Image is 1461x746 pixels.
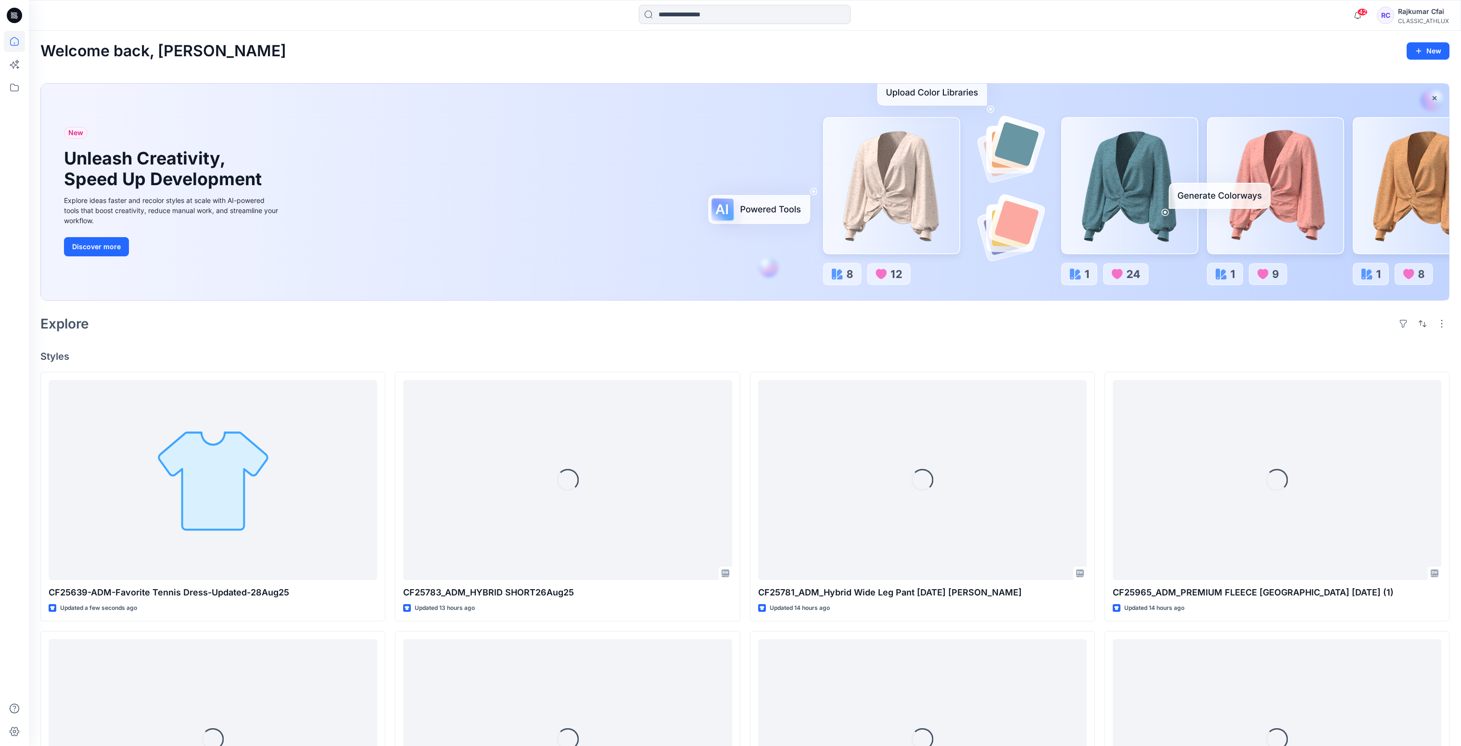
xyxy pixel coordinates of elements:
[770,603,830,613] p: Updated 14 hours ago
[64,237,280,256] a: Discover more
[758,586,1087,599] p: CF25781_ADM_Hybrid Wide Leg Pant [DATE] [PERSON_NAME]
[68,127,83,139] span: New
[1398,17,1449,25] div: CLASSIC_ATHLUX
[40,42,286,60] h2: Welcome back, [PERSON_NAME]
[40,316,89,331] h2: Explore
[1124,603,1184,613] p: Updated 14 hours ago
[415,603,475,613] p: Updated 13 hours ago
[1357,8,1368,16] span: 42
[1377,7,1394,24] div: RC
[1398,6,1449,17] div: Rajkumar Cfai
[49,586,377,599] p: CF25639-ADM-Favorite Tennis Dress-Updated-28Aug25
[64,237,129,256] button: Discover more
[49,380,377,581] a: CF25639-ADM-Favorite Tennis Dress-Updated-28Aug25
[403,586,732,599] p: CF25783_ADM_HYBRID SHORT26Aug25
[1113,586,1441,599] p: CF25965_ADM_PREMIUM FLEECE [GEOGRAPHIC_DATA] [DATE] (1)
[40,351,1449,362] h4: Styles
[64,195,280,226] div: Explore ideas faster and recolor styles at scale with AI-powered tools that boost creativity, red...
[60,603,137,613] p: Updated a few seconds ago
[1407,42,1449,60] button: New
[64,148,266,190] h1: Unleash Creativity, Speed Up Development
